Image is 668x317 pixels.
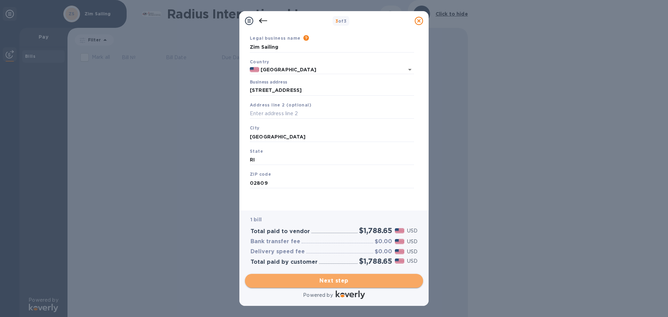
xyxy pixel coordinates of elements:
[250,248,305,255] h3: Delivery speed fee
[250,178,414,188] input: Enter ZIP code
[250,80,287,85] label: Business address
[395,259,404,263] img: USD
[250,149,263,154] b: State
[250,42,414,53] input: Enter legal business name
[407,257,417,265] p: USD
[250,102,311,108] b: Address line 2 (optional)
[250,125,260,130] b: City
[250,67,259,72] img: US
[250,59,269,64] b: Country
[335,18,347,24] b: of 3
[245,274,423,288] button: Next step
[395,239,404,244] img: USD
[250,109,414,119] input: Enter address line 2
[303,292,333,299] p: Powered by
[250,85,414,96] input: Enter address
[250,238,300,245] h3: Bank transfer fee
[259,65,395,74] input: Select country
[250,259,318,266] h3: Total paid by customer
[407,248,417,255] p: USD
[250,35,301,41] b: Legal business name
[336,291,365,299] img: Logo
[407,227,417,235] p: USD
[395,228,404,233] img: USD
[250,155,414,165] input: Enter state
[359,257,392,266] h2: $1,788.65
[375,238,392,245] h3: $0.00
[359,226,392,235] h2: $1,788.65
[250,228,310,235] h3: Total paid to vendor
[395,249,404,254] img: USD
[250,172,271,177] b: ZIP code
[250,132,414,142] input: Enter city
[250,277,417,285] span: Next step
[375,248,392,255] h3: $0.00
[335,18,338,24] span: 3
[250,217,262,222] b: 1 bill
[405,65,415,74] button: Open
[407,238,417,245] p: USD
